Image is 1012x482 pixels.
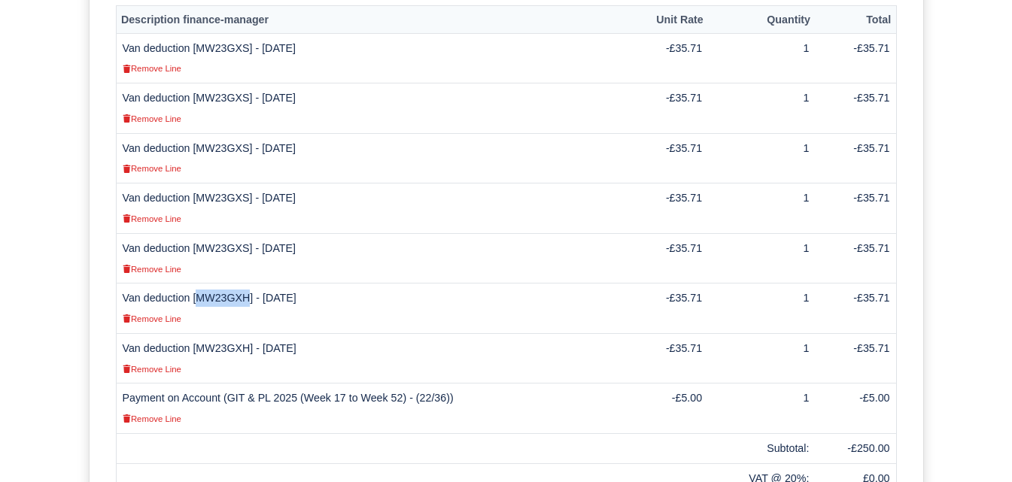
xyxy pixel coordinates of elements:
td: 1 [708,183,815,234]
th: Description finance-manager [116,6,625,34]
td: -£35.71 [815,133,896,183]
td: Van deduction [MW23GXH] - [DATE] [116,283,625,334]
td: -£35.71 [815,283,896,334]
a: Remove Line [123,62,181,74]
td: 1 [708,133,815,183]
td: -£35.71 [625,333,708,383]
td: 1 [708,283,815,334]
td: -£35.71 [815,33,896,83]
td: 1 [708,33,815,83]
a: Remove Line [123,212,181,224]
th: Total [815,6,896,34]
td: Van deduction [MW23GXS] - [DATE] [116,133,625,183]
td: -£35.71 [625,33,708,83]
th: Quantity [708,6,815,34]
td: -£35.71 [625,83,708,134]
th: Unit Rate [625,6,708,34]
td: -£35.71 [625,183,708,234]
a: Remove Line [123,112,181,124]
td: -£250.00 [815,433,896,463]
small: Remove Line [123,365,181,374]
td: 1 [708,383,815,434]
td: -£35.71 [815,183,896,234]
td: -£35.71 [625,233,708,283]
small: Remove Line [123,164,181,173]
td: Van deduction [MW23GXS] - [DATE] [116,33,625,83]
td: -£5.00 [625,383,708,434]
td: -£35.71 [815,83,896,134]
small: Remove Line [123,64,181,73]
td: -£35.71 [625,283,708,334]
a: Remove Line [123,262,181,274]
small: Remove Line [123,314,181,323]
td: Van deduction [MW23GXH] - [DATE] [116,333,625,383]
td: 1 [708,333,815,383]
td: Van deduction [MW23GXS] - [DATE] [116,83,625,134]
td: Van deduction [MW23GXS] - [DATE] [116,233,625,283]
small: Remove Line [123,214,181,223]
td: 1 [708,83,815,134]
td: Subtotal: [708,433,815,463]
a: Remove Line [123,362,181,374]
td: -£35.71 [625,133,708,183]
small: Remove Line [123,414,181,423]
td: Van deduction [MW23GXS] - [DATE] [116,183,625,234]
td: 1 [708,233,815,283]
iframe: Chat Widget [937,410,1012,482]
td: -£35.71 [815,333,896,383]
td: Payment on Account (GIT & PL 2025 (Week 17 to Week 52) - (22/36)) [116,383,625,434]
td: -£35.71 [815,233,896,283]
td: -£5.00 [815,383,896,434]
small: Remove Line [123,114,181,123]
small: Remove Line [123,265,181,274]
a: Remove Line [123,412,181,424]
a: Remove Line [123,162,181,174]
a: Remove Line [123,312,181,324]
